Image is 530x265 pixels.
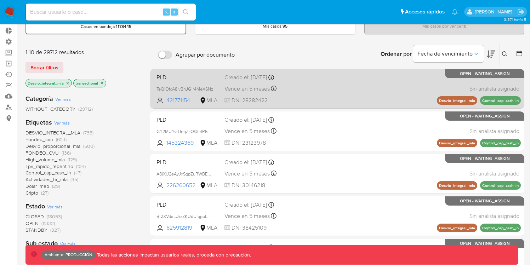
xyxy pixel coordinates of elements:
span: 3.157.1-hotfix-5 [504,17,526,22]
span: ⌥ [164,8,169,15]
p: Ambiente: PRODUCCIÓN [45,253,92,256]
p: Todas las acciones impactan usuarios reales, proceda con precaución. [95,252,251,258]
a: Salir [517,8,525,16]
span: s [173,8,175,15]
a: Notificaciones [452,9,458,15]
input: Buscar usuario o caso... [26,7,196,17]
p: david.campana@mercadolibre.com [475,8,515,15]
span: Accesos rápidos [405,8,445,16]
button: search-icon [178,7,193,17]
